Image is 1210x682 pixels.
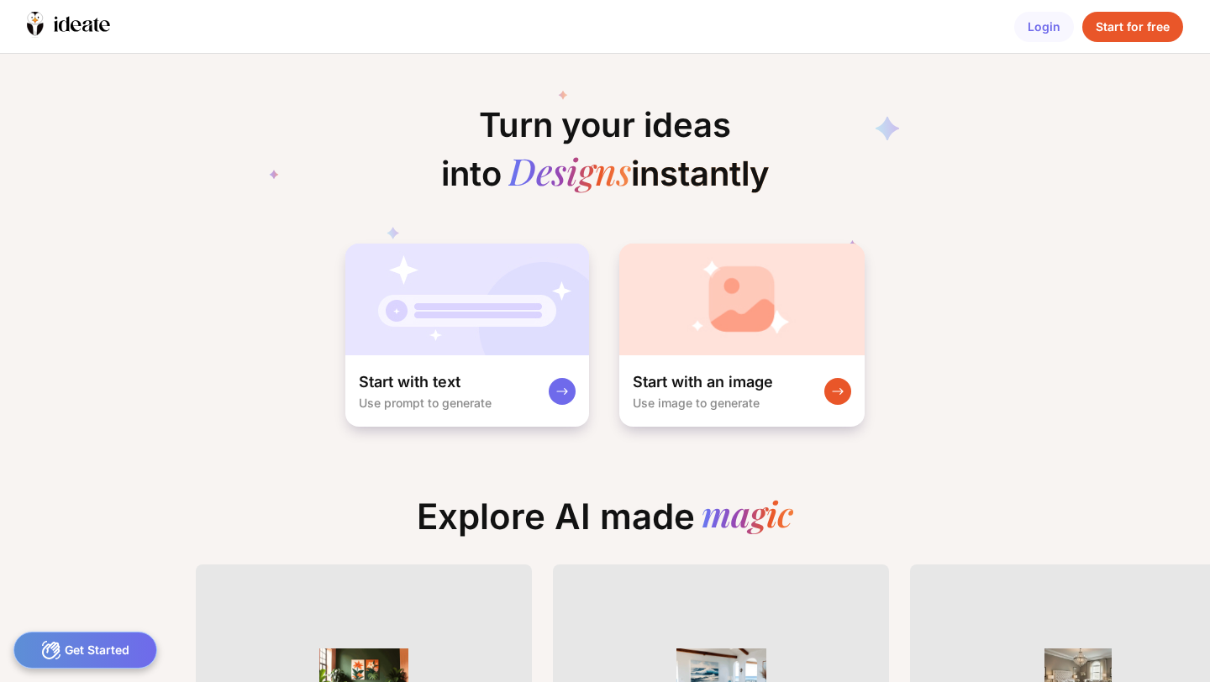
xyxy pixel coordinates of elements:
[359,372,460,392] div: Start with text
[633,396,760,410] div: Use image to generate
[403,496,807,551] div: Explore AI made
[359,396,492,410] div: Use prompt to generate
[1082,12,1183,42] div: Start for free
[1014,12,1074,42] div: Login
[633,372,773,392] div: Start with an image
[345,244,589,355] img: startWithTextCardBg.jpg
[702,496,793,538] div: magic
[619,244,865,355] img: startWithImageCardBg.jpg
[13,632,157,669] div: Get Started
